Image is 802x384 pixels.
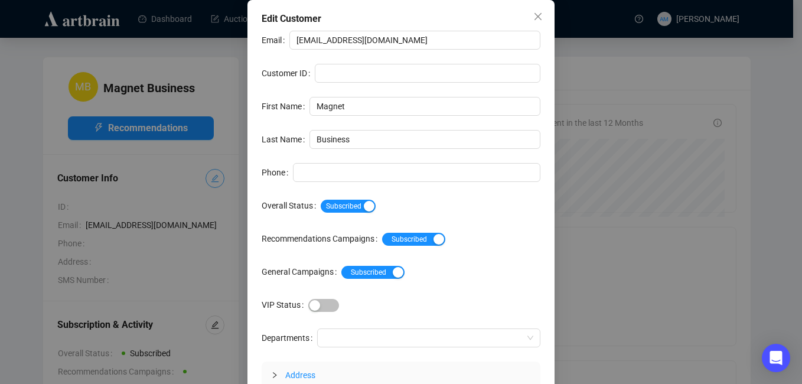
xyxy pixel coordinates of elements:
input: Customer ID [315,64,540,83]
input: Last Name [309,130,540,149]
div: Open Intercom Messenger [762,344,790,372]
button: VIP Status [308,299,339,312]
label: Customer ID [262,64,315,83]
input: First Name [309,97,540,116]
label: Phone [262,163,293,182]
label: Last Name [262,130,309,149]
button: Close [529,7,547,26]
label: Departments [262,328,317,347]
span: Address [285,370,315,380]
label: VIP Status [262,295,308,314]
div: Edit Customer [262,12,540,26]
label: First Name [262,97,309,116]
span: close [533,12,543,21]
input: Email [289,31,540,50]
label: Overall Status [262,196,321,215]
label: General Campaigns [262,262,341,281]
input: Phone [293,163,540,182]
label: Email [262,31,289,50]
button: Recommendations Campaigns [382,233,445,246]
label: Recommendations Campaigns [262,229,382,248]
span: collapsed [271,372,278,379]
button: Overall Status [321,200,376,213]
button: General Campaigns [341,266,405,279]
